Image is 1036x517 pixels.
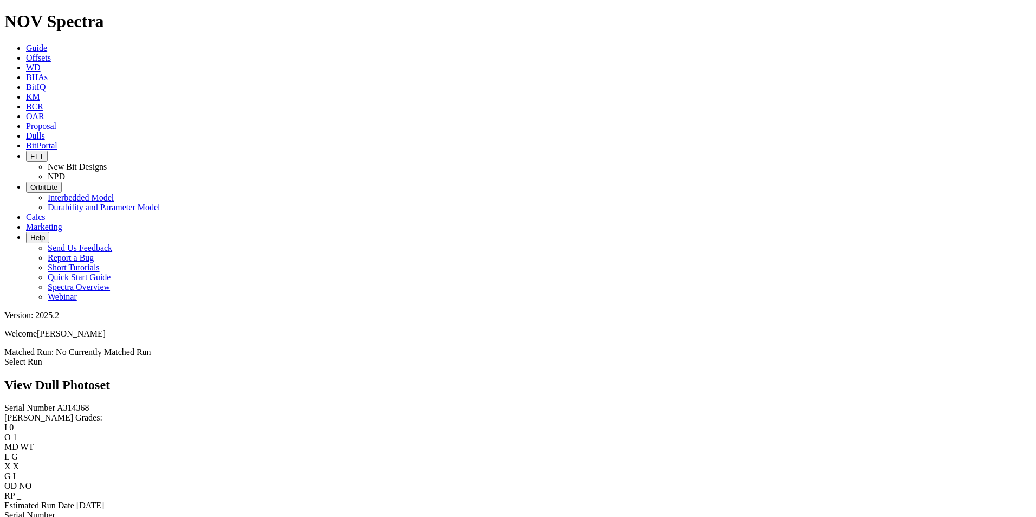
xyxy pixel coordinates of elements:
[48,193,114,202] a: Interbedded Model
[26,131,45,140] a: Dulls
[26,53,51,62] a: Offsets
[48,162,107,171] a: New Bit Designs
[48,172,65,181] a: NPD
[48,292,77,301] a: Webinar
[13,471,16,481] span: I
[26,43,47,53] a: Guide
[4,329,1032,339] p: Welcome
[30,234,45,242] span: Help
[26,73,48,82] a: BHAs
[30,183,57,191] span: OrbitLite
[17,491,21,500] span: _
[26,151,48,162] button: FTT
[48,263,100,272] a: Short Tutorials
[57,403,89,412] span: A314368
[4,347,54,357] span: Matched Run:
[56,347,151,357] span: No Currently Matched Run
[4,11,1032,31] h1: NOV Spectra
[26,102,43,111] a: BCR
[26,112,44,121] a: OAR
[11,452,18,461] span: G
[26,182,62,193] button: OrbitLite
[26,92,40,101] a: KM
[4,378,1032,392] h2: View Dull Photoset
[48,203,160,212] a: Durability and Parameter Model
[4,423,7,432] label: I
[9,423,14,432] span: 0
[26,141,57,150] a: BitPortal
[76,501,105,510] span: [DATE]
[4,501,74,510] label: Estimated Run Date
[48,282,110,292] a: Spectra Overview
[26,82,46,92] a: BitIQ
[4,471,11,481] label: G
[4,491,15,500] label: RP
[4,357,42,366] a: Select Run
[48,253,94,262] a: Report a Bug
[4,311,1032,320] div: Version: 2025.2
[26,121,56,131] a: Proposal
[4,462,11,471] label: X
[30,152,43,160] span: FTT
[21,442,34,451] span: WT
[26,232,49,243] button: Help
[26,63,41,72] a: WD
[4,432,11,442] label: O
[19,481,31,490] span: NO
[26,212,46,222] a: Calcs
[4,413,1032,423] div: [PERSON_NAME] Grades:
[4,452,9,461] label: L
[48,243,112,253] a: Send Us Feedback
[4,481,17,490] label: OD
[4,403,55,412] label: Serial Number
[37,329,106,338] span: [PERSON_NAME]
[13,432,17,442] span: 1
[13,462,20,471] span: X
[48,273,111,282] a: Quick Start Guide
[26,222,62,231] a: Marketing
[4,442,18,451] label: MD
